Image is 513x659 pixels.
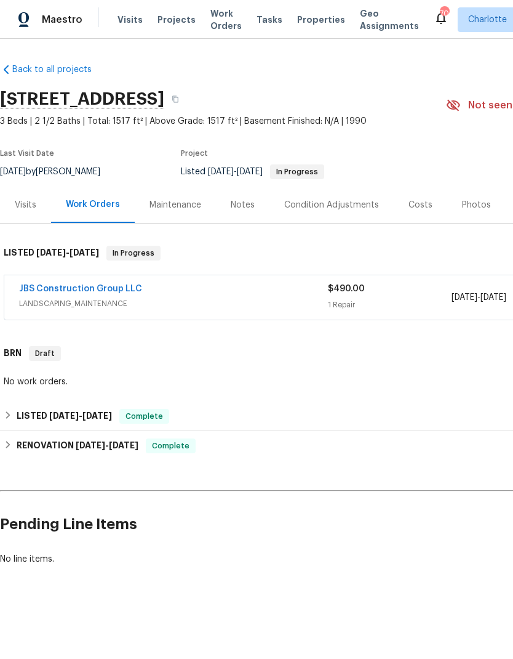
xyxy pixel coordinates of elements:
[109,441,138,450] span: [DATE]
[271,168,323,176] span: In Progress
[17,439,138,453] h6: RENOVATION
[19,297,328,310] span: LANDSCAPING_MAINTENANCE
[181,150,208,157] span: Project
[117,14,143,26] span: Visits
[297,14,345,26] span: Properties
[42,14,82,26] span: Maestro
[468,14,507,26] span: Charlotte
[121,410,168,422] span: Complete
[82,411,112,420] span: [DATE]
[181,168,324,176] span: Listed
[17,409,112,424] h6: LISTED
[451,291,506,304] span: -
[76,441,105,450] span: [DATE]
[4,346,22,361] h6: BRN
[328,299,451,311] div: 1 Repair
[108,247,159,259] span: In Progress
[451,293,477,302] span: [DATE]
[49,411,112,420] span: -
[256,15,282,24] span: Tasks
[30,347,60,360] span: Draft
[462,199,491,211] div: Photos
[36,248,99,257] span: -
[4,246,99,261] h6: LISTED
[147,440,194,452] span: Complete
[237,168,263,176] span: [DATE]
[480,293,506,302] span: [DATE]
[70,248,99,257] span: [DATE]
[328,285,365,293] span: $490.00
[408,199,432,211] div: Costs
[157,14,196,26] span: Projects
[284,199,379,211] div: Condition Adjustments
[208,168,263,176] span: -
[149,199,201,211] div: Maintenance
[360,7,419,32] span: Geo Assignments
[164,88,186,110] button: Copy Address
[66,198,120,211] div: Work Orders
[49,411,79,420] span: [DATE]
[208,168,234,176] span: [DATE]
[231,199,255,211] div: Notes
[15,199,36,211] div: Visits
[440,7,448,20] div: 70
[210,7,242,32] span: Work Orders
[76,441,138,450] span: -
[19,285,142,293] a: JBS Construction Group LLC
[36,248,66,257] span: [DATE]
